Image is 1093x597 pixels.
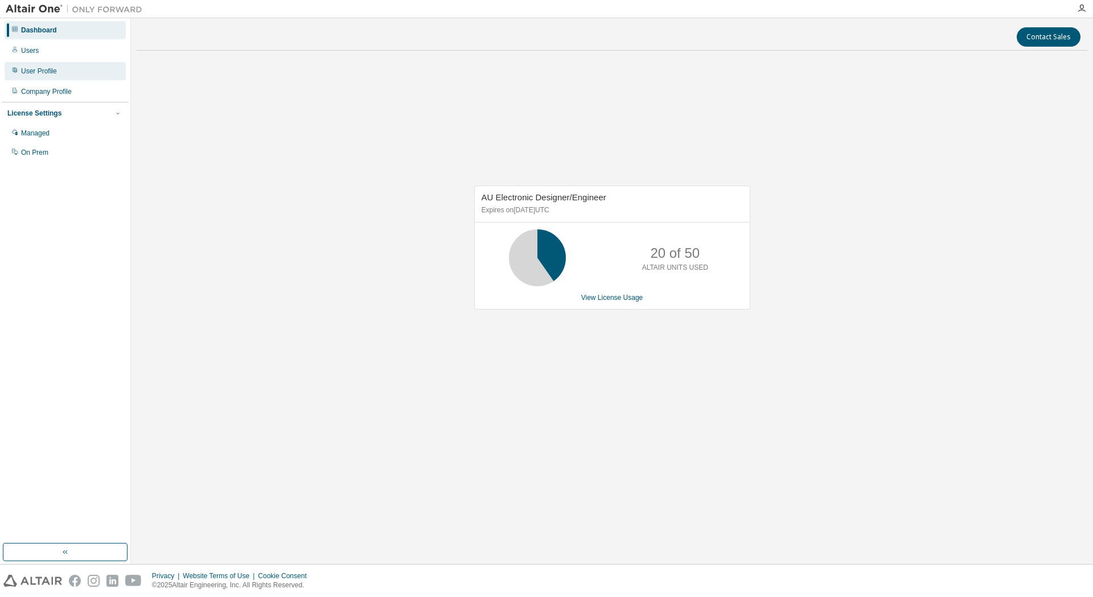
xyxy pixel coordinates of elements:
[581,294,643,302] a: View License Usage
[88,575,100,587] img: instagram.svg
[152,571,183,580] div: Privacy
[650,244,700,263] p: 20 of 50
[21,46,39,55] div: Users
[21,87,72,96] div: Company Profile
[3,575,62,587] img: altair_logo.svg
[7,109,61,118] div: License Settings
[482,205,740,215] p: Expires on [DATE] UTC
[106,575,118,587] img: linkedin.svg
[183,571,258,580] div: Website Terms of Use
[69,575,81,587] img: facebook.svg
[125,575,142,587] img: youtube.svg
[152,580,314,590] p: © 2025 Altair Engineering, Inc. All Rights Reserved.
[21,26,57,35] div: Dashboard
[21,129,50,138] div: Managed
[6,3,148,15] img: Altair One
[1017,27,1080,47] button: Contact Sales
[642,263,708,273] p: ALTAIR UNITS USED
[258,571,313,580] div: Cookie Consent
[21,148,48,157] div: On Prem
[482,192,606,202] span: AU Electronic Designer/Engineer
[21,67,57,76] div: User Profile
